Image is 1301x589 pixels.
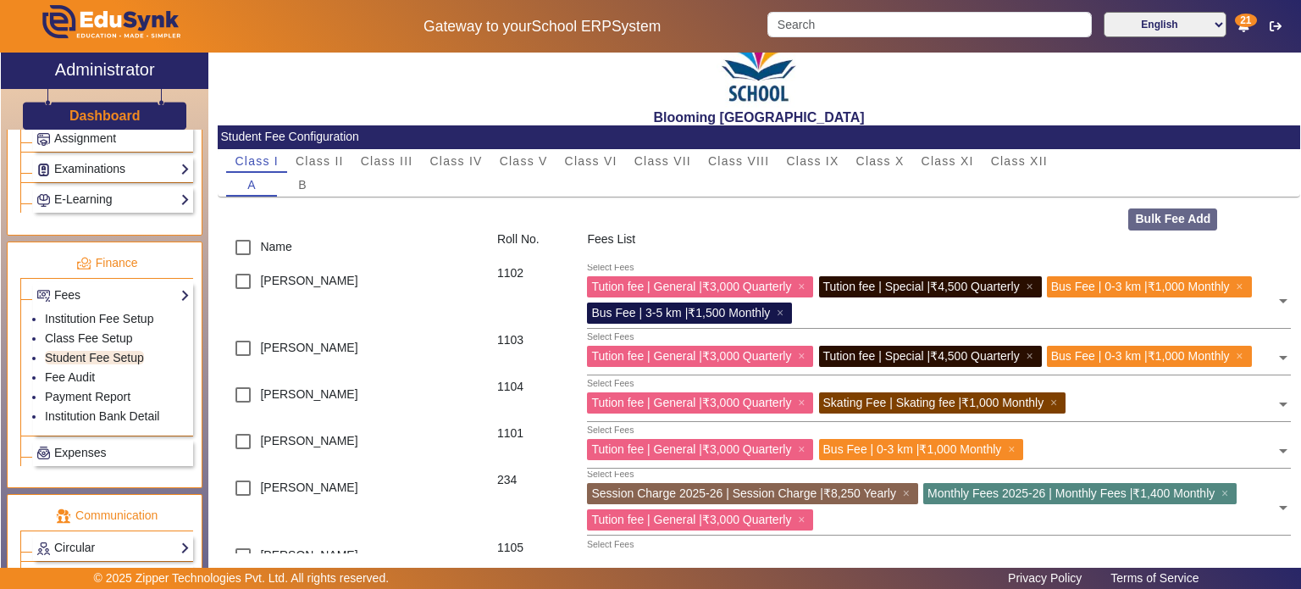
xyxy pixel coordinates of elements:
span: × [798,442,809,456]
span: A [247,179,257,191]
span: × [777,306,788,320]
div: Select Fees [587,538,634,552]
span: B [298,179,307,191]
span: × [1026,280,1037,293]
span: 21 [1235,14,1256,27]
span: Tution fee | General |₹3,000 Quarterly [591,396,791,409]
div: 234 [488,471,579,538]
span: Skating Fee | Skating fee |₹1,000 Monthly [823,396,1044,409]
span: × [1236,280,1247,293]
div: Select Fees [587,468,634,481]
a: Assignment [36,129,190,148]
div: [PERSON_NAME] [218,264,489,331]
span: × [1221,486,1232,500]
div: Select Fees [587,261,634,275]
span: × [1026,349,1037,363]
div: 1105 [488,539,579,586]
span: Class I [235,155,279,167]
a: Administrator [1,53,208,89]
span: Class VI [565,155,617,167]
span: Class V [500,155,548,167]
p: Finance [20,254,193,272]
span: School ERP [532,18,612,35]
h2: Administrator [55,59,155,80]
p: Communication [20,507,193,525]
span: × [798,280,809,293]
div: 1102 [488,264,579,331]
span: Tution fee | General |₹3,000 Quarterly [591,442,791,456]
img: finance.png [76,256,91,271]
div: [PERSON_NAME] [218,378,489,425]
a: Student Fee Setup [45,351,144,364]
span: Class IV [430,155,483,167]
span: Tution fee | Special |₹4,500 Quarterly [823,349,1020,363]
span: Class XI [922,155,974,167]
img: communication.png [56,508,71,524]
span: × [1236,349,1247,363]
div: [PERSON_NAME] [218,471,489,538]
span: Session Charge 2025-26 | Session Charge |₹8,250 Yearly [591,486,896,500]
span: Bus Fee | 0-3 km |₹1,000 Monthly [1051,280,1230,293]
a: Payment Report [45,390,130,403]
a: Fee Audit [45,370,95,384]
span: × [798,349,809,363]
span: Tution fee | General |₹3,000 Quarterly [591,513,791,526]
span: Bus Fee | 0-3 km |₹1,000 Monthly [1051,349,1230,363]
div: 1103 [488,331,579,378]
span: × [1008,442,1019,456]
span: Class VII [634,155,691,167]
h5: Gateway to your System [335,18,750,36]
span: × [798,513,809,526]
input: Search [767,12,1091,37]
span: × [1050,396,1061,409]
a: Institution Fee Setup [45,312,153,325]
mat-card-header: Student Fee Configuration [218,125,1300,149]
a: Terms of Service [1102,567,1207,589]
div: Fees List [579,231,1300,264]
a: Expenses [36,443,190,463]
span: Bus Fee | 0-3 km |₹1,000 Monthly [823,442,1002,456]
span: Class II [296,155,344,167]
div: Select Fees [587,331,634,344]
span: Class XII [991,155,1048,167]
span: Assignment [54,131,116,145]
span: Class IX [786,155,839,167]
p: © 2025 Zipper Technologies Pvt. Ltd. All rights reserved. [94,570,390,587]
img: Payroll.png [37,447,50,459]
span: Tution fee | Special |₹4,500 Quarterly [823,280,1020,293]
img: 3e5c6726-73d6-4ac3-b917-621554bbe9c3 [717,19,801,109]
a: Privacy Policy [999,567,1090,589]
div: Name [218,231,489,264]
h3: Dashboard [69,108,141,124]
div: Select Fees [587,424,634,437]
span: Class VIII [708,155,769,167]
span: × [903,486,914,500]
span: Monthly Fees 2025-26 | Monthly Fees |₹1,400 Monthly [927,486,1215,500]
div: 1101 [488,425,579,471]
a: Institution Bank Detail [45,409,159,423]
a: Dashboard [69,107,141,125]
div: [PERSON_NAME] [218,331,489,378]
span: Class III [361,155,413,167]
div: Roll No. [488,231,579,264]
a: Class Fee Setup [45,331,133,345]
div: 1104 [488,378,579,425]
span: × [798,396,809,409]
div: Select Fees [587,377,634,391]
span: Expenses [54,446,106,459]
span: Tution fee | General |₹3,000 Quarterly [591,280,791,293]
h2: Blooming [GEOGRAPHIC_DATA] [218,109,1300,125]
span: Class X [856,155,905,167]
span: Tution fee | General |₹3,000 Quarterly [591,349,791,363]
div: [PERSON_NAME] [218,425,489,471]
img: Assignments.png [37,133,50,146]
div: [PERSON_NAME] [218,539,489,586]
span: Bus Fee | 3-5 km |₹1,500 Monthly [591,306,770,320]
